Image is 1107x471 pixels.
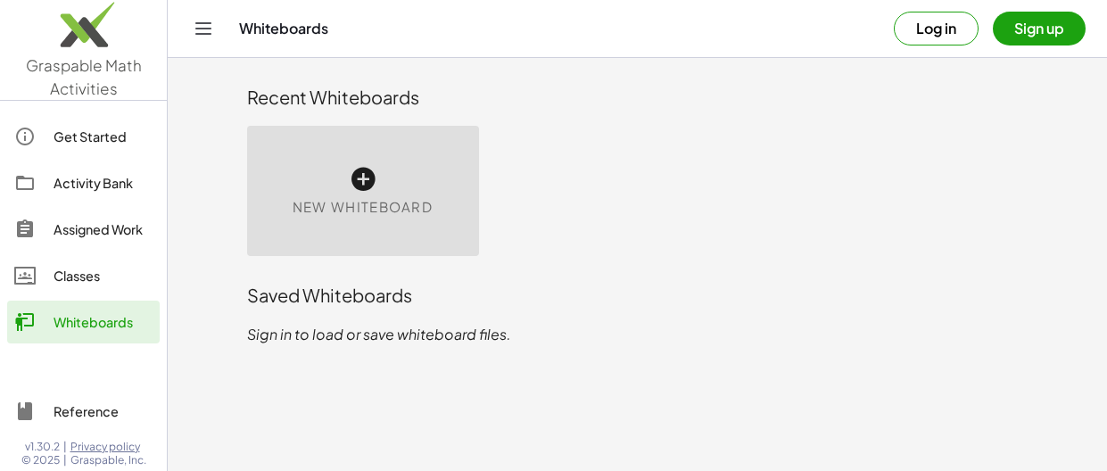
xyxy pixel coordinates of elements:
[63,453,67,467] span: |
[70,453,146,467] span: Graspable, Inc.
[189,14,218,43] button: Toggle navigation
[7,390,160,433] a: Reference
[247,283,1029,308] div: Saved Whiteboards
[21,453,60,467] span: © 2025
[54,219,153,240] div: Assigned Work
[70,440,146,454] a: Privacy policy
[7,254,160,297] a: Classes
[25,440,60,454] span: v1.30.2
[993,12,1086,45] button: Sign up
[63,440,67,454] span: |
[54,311,153,333] div: Whiteboards
[7,161,160,204] a: Activity Bank
[7,301,160,343] a: Whiteboards
[7,115,160,158] a: Get Started
[894,12,979,45] button: Log in
[26,55,142,98] span: Graspable Math Activities
[54,265,153,286] div: Classes
[54,401,153,422] div: Reference
[293,197,433,218] span: New Whiteboard
[247,85,1029,110] div: Recent Whiteboards
[54,172,153,194] div: Activity Bank
[247,324,1029,345] p: Sign in to load or save whiteboard files.
[54,126,153,147] div: Get Started
[7,208,160,251] a: Assigned Work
